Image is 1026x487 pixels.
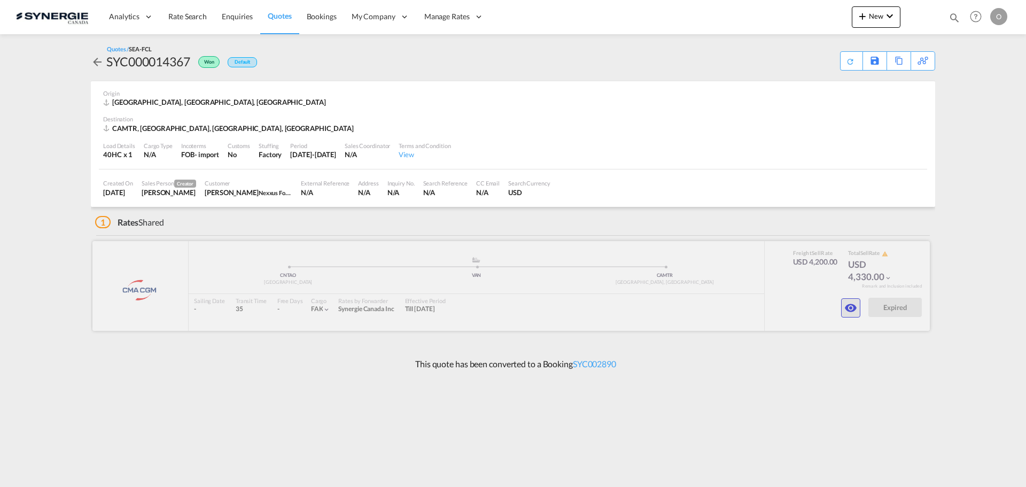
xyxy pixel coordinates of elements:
a: SYC002890 [573,359,616,369]
div: icon-arrow-left [91,53,106,70]
div: 6 Sep 2025 [290,150,336,159]
div: 40HC x 1 [103,150,135,159]
div: - import [195,150,219,159]
div: SYC000014367 [106,53,190,70]
md-icon: icon-eye [844,302,857,314]
div: N/A [358,188,378,197]
span: My Company [352,11,395,22]
p: This quote has been converted to a Booking [410,358,616,370]
div: O [990,8,1007,25]
span: Analytics [109,11,139,22]
div: CC Email [476,179,500,187]
div: Sales Coordinator [345,142,390,150]
div: External Reference [301,179,349,187]
div: Help [967,7,990,27]
span: Quotes [268,11,291,20]
span: Won [204,59,217,69]
div: Quote PDF is not available at this time [846,52,857,66]
div: Rosa Ho [142,188,196,197]
div: Won [190,53,222,70]
div: Quotes /SEA-FCL [107,45,152,53]
div: Period [290,142,336,150]
div: Inquiry No. [387,179,415,187]
div: Shared [95,217,164,228]
div: Address [358,179,378,187]
div: Search Currency [508,179,550,187]
div: Search Reference [423,179,468,187]
div: USD [508,188,550,197]
div: Stuffing [259,142,282,150]
span: Enquiries [222,12,253,21]
div: Richard Brazeau [205,188,292,197]
div: Sales Person [142,179,196,188]
div: Default [228,57,257,67]
div: N/A [345,150,390,159]
div: N/A [301,188,349,197]
md-icon: icon-refresh [845,56,856,67]
img: 1f56c880d42311ef80fc7dca854c8e59.png [16,5,88,29]
div: 27 Aug 2025 [103,188,133,197]
div: N/A [423,188,468,197]
span: New [856,12,896,20]
div: Customs [228,142,250,150]
md-icon: icon-plus 400-fg [856,10,869,22]
div: Cargo Type [144,142,173,150]
div: CAMTR, Montreal, QC, Americas [103,123,356,133]
span: Rates [118,217,139,227]
div: Save As Template [863,52,887,70]
div: FOB [181,150,195,159]
span: Nexxus Foods [259,188,294,197]
button: icon-eye [841,298,860,318]
div: Load Details [103,142,135,150]
div: Origin [103,89,923,97]
div: N/A [476,188,500,197]
div: icon-magnify [949,12,960,28]
span: Manage Rates [424,11,470,22]
span: SEA-FCL [129,45,151,52]
md-icon: icon-magnify [949,12,960,24]
div: No [228,150,250,159]
md-icon: icon-arrow-left [91,56,104,68]
div: Factory Stuffing [259,150,282,159]
span: Creator [174,180,196,188]
div: Customer [205,179,292,187]
span: 1 [95,216,111,228]
button: icon-plus 400-fgNewicon-chevron-down [852,6,900,28]
div: View [399,150,450,159]
span: Rate Search [168,12,207,21]
div: N/A [387,188,415,197]
div: N/A [144,150,173,159]
div: CNTAO, Qingdao, Asia Pacific [103,97,329,107]
div: Destination [103,115,923,123]
span: Help [967,7,985,26]
md-icon: icon-chevron-down [883,10,896,22]
div: Created On [103,179,133,187]
span: [GEOGRAPHIC_DATA], [GEOGRAPHIC_DATA], [GEOGRAPHIC_DATA] [112,98,326,106]
div: Terms and Condition [399,142,450,150]
div: Incoterms [181,142,219,150]
span: Bookings [307,12,337,21]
